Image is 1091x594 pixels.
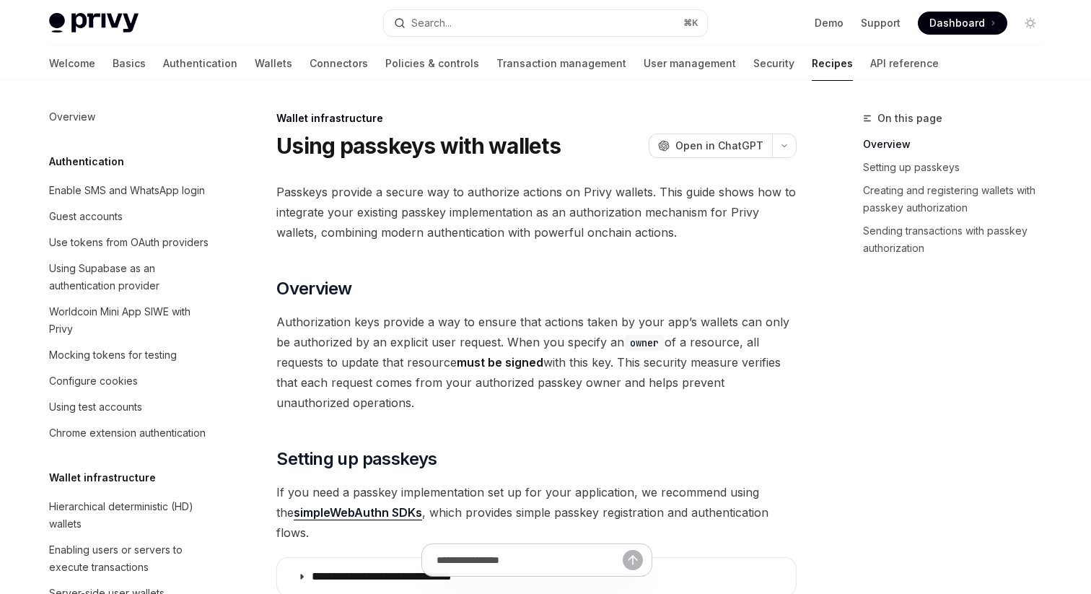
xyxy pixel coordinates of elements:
h5: Wallet infrastructure [49,469,156,486]
span: Passkeys provide a secure way to authorize actions on Privy wallets. This guide shows how to inte... [276,182,797,243]
a: Wallets [255,46,292,81]
div: Worldcoin Mini App SIWE with Privy [49,303,214,338]
span: Setting up passkeys [276,447,437,471]
div: Search... [411,14,452,32]
div: Using test accounts [49,398,142,416]
a: Basics [113,46,146,81]
a: Enable SMS and WhatsApp login [38,178,222,204]
a: Setting up passkeys [863,156,1053,179]
a: Demo [815,16,844,30]
span: If you need a passkey implementation set up for your application, we recommend using the , which ... [276,482,797,543]
a: Worldcoin Mini App SIWE with Privy [38,299,222,342]
a: Mocking tokens for testing [38,342,222,368]
a: Guest accounts [38,204,222,230]
div: Guest accounts [49,208,123,225]
button: Open in ChatGPT [649,134,772,158]
a: Hierarchical deterministic (HD) wallets [38,494,222,537]
div: Hierarchical deterministic (HD) wallets [49,498,214,533]
div: Chrome extension authentication [49,424,206,442]
a: Policies & controls [385,46,479,81]
a: Enabling users or servers to execute transactions [38,537,222,580]
a: Overview [38,104,222,130]
span: Dashboard [929,16,985,30]
span: Authorization keys provide a way to ensure that actions taken by your app’s wallets can only be a... [276,312,797,413]
a: Use tokens from OAuth providers [38,230,222,255]
span: Open in ChatGPT [675,139,763,153]
div: Overview [49,108,95,126]
a: simpleWebAuthn SDKs [294,505,422,520]
code: owner [624,335,665,351]
div: Wallet infrastructure [276,111,797,126]
a: Recipes [812,46,853,81]
a: Using Supabase as an authentication provider [38,255,222,299]
span: On this page [877,110,942,127]
img: light logo [49,13,139,33]
a: Configure cookies [38,368,222,394]
a: Connectors [310,46,368,81]
a: Creating and registering wallets with passkey authorization [863,179,1053,219]
a: Authentication [163,46,237,81]
a: Welcome [49,46,95,81]
div: Enabling users or servers to execute transactions [49,541,214,576]
div: Configure cookies [49,372,138,390]
div: Mocking tokens for testing [49,346,177,364]
h5: Authentication [49,153,124,170]
a: Dashboard [918,12,1007,35]
div: Using Supabase as an authentication provider [49,260,214,294]
a: Overview [863,133,1053,156]
a: API reference [870,46,939,81]
button: Send message [623,550,643,570]
div: Use tokens from OAuth providers [49,234,209,251]
a: Transaction management [496,46,626,81]
a: Using test accounts [38,394,222,420]
button: Search...⌘K [384,10,707,36]
strong: must be signed [457,355,543,370]
a: Security [753,46,794,81]
a: Chrome extension authentication [38,420,222,446]
a: Sending transactions with passkey authorization [863,219,1053,260]
div: Enable SMS and WhatsApp login [49,182,205,199]
span: ⌘ K [683,17,698,29]
span: Overview [276,277,351,300]
a: User management [644,46,736,81]
button: Toggle dark mode [1019,12,1042,35]
a: Support [861,16,901,30]
h1: Using passkeys with wallets [276,133,561,159]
